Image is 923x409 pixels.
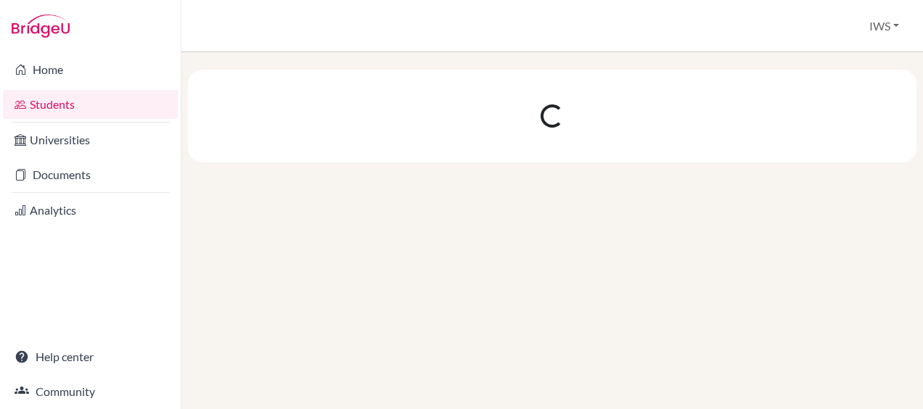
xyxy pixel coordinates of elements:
[3,90,178,119] a: Students
[3,342,178,371] a: Help center
[3,196,178,225] a: Analytics
[863,12,906,40] button: IWS
[3,160,178,189] a: Documents
[3,55,178,84] a: Home
[3,377,178,406] a: Community
[12,15,70,38] img: Bridge-U
[3,125,178,154] a: Universities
